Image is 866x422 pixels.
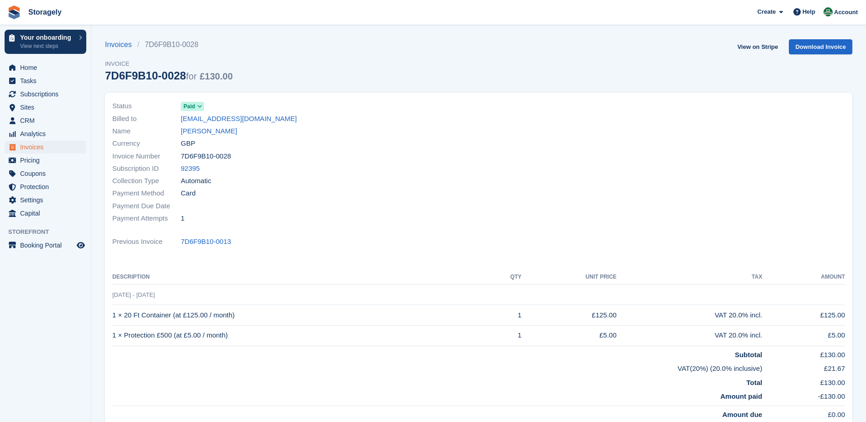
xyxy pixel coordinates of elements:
a: menu [5,101,86,114]
span: Name [112,126,181,137]
span: Sites [20,101,75,114]
a: menu [5,127,86,140]
div: VAT 20.0% incl. [617,330,762,341]
td: £0.00 [762,406,845,420]
span: GBP [181,138,195,149]
span: Account [834,8,858,17]
td: £125.00 [521,305,616,326]
span: Create [757,7,776,16]
td: £125.00 [762,305,845,326]
td: £130.00 [762,374,845,388]
a: 92395 [181,164,200,174]
a: View on Stripe [734,39,782,54]
span: Home [20,61,75,74]
span: £130.00 [199,71,232,81]
span: Payment Due Date [112,201,181,211]
span: Settings [20,194,75,206]
span: for [186,71,196,81]
span: Booking Portal [20,239,75,252]
strong: Total [746,379,762,386]
strong: Amount due [722,411,762,418]
a: menu [5,180,86,193]
a: menu [5,194,86,206]
a: [EMAIL_ADDRESS][DOMAIN_NAME] [181,114,297,124]
a: menu [5,207,86,220]
a: menu [5,141,86,153]
th: QTY [487,270,522,285]
a: Your onboarding View next steps [5,30,86,54]
td: £130.00 [762,346,845,360]
span: Tasks [20,74,75,87]
a: menu [5,154,86,167]
span: 1 [181,213,184,224]
span: Collection Type [112,176,181,186]
th: Amount [762,270,845,285]
a: menu [5,88,86,100]
a: Storagely [25,5,65,20]
span: Payment Method [112,188,181,199]
span: Coupons [20,167,75,180]
span: Storefront [8,227,91,237]
nav: breadcrumbs [105,39,233,50]
strong: Subtotal [735,351,762,359]
td: £5.00 [521,325,616,346]
span: Paid [184,102,195,111]
td: 1 [487,325,522,346]
span: Status [112,101,181,111]
td: 1 × Protection £500 (at £5.00 / month) [112,325,487,346]
th: Tax [617,270,762,285]
span: Capital [20,207,75,220]
a: menu [5,239,86,252]
span: Pricing [20,154,75,167]
span: Automatic [181,176,211,186]
td: 1 [487,305,522,326]
td: 1 × 20 Ft Container (at £125.00 / month) [112,305,487,326]
td: VAT(20%) (20.0% inclusive) [112,360,762,374]
span: Previous Invoice [112,237,181,247]
span: Currency [112,138,181,149]
a: [PERSON_NAME] [181,126,237,137]
span: Invoice Number [112,151,181,162]
strong: Amount paid [720,392,762,400]
div: VAT 20.0% incl. [617,310,762,321]
a: 7D6F9B10-0013 [181,237,231,247]
div: 7D6F9B10-0028 [105,69,233,82]
a: menu [5,114,86,127]
a: menu [5,74,86,87]
span: Payment Attempts [112,213,181,224]
span: CRM [20,114,75,127]
img: stora-icon-8386f47178a22dfd0bd8f6a31ec36ba5ce8667c1dd55bd0f319d3a0aa187defe.svg [7,5,21,19]
span: [DATE] - [DATE] [112,291,155,298]
span: 7D6F9B10-0028 [181,151,231,162]
th: Unit Price [521,270,616,285]
span: Analytics [20,127,75,140]
a: menu [5,167,86,180]
span: Protection [20,180,75,193]
a: Paid [181,101,204,111]
a: menu [5,61,86,74]
td: -£130.00 [762,388,845,406]
th: Description [112,270,487,285]
span: Subscriptions [20,88,75,100]
img: Stora Rotala Users [824,7,833,16]
span: Invoice [105,59,233,69]
span: Card [181,188,196,199]
p: View next steps [20,42,74,50]
td: £21.67 [762,360,845,374]
span: Help [803,7,815,16]
a: Preview store [75,240,86,251]
a: Download Invoice [789,39,852,54]
a: Invoices [105,39,137,50]
p: Your onboarding [20,34,74,41]
td: £5.00 [762,325,845,346]
span: Invoices [20,141,75,153]
span: Subscription ID [112,164,181,174]
span: Billed to [112,114,181,124]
